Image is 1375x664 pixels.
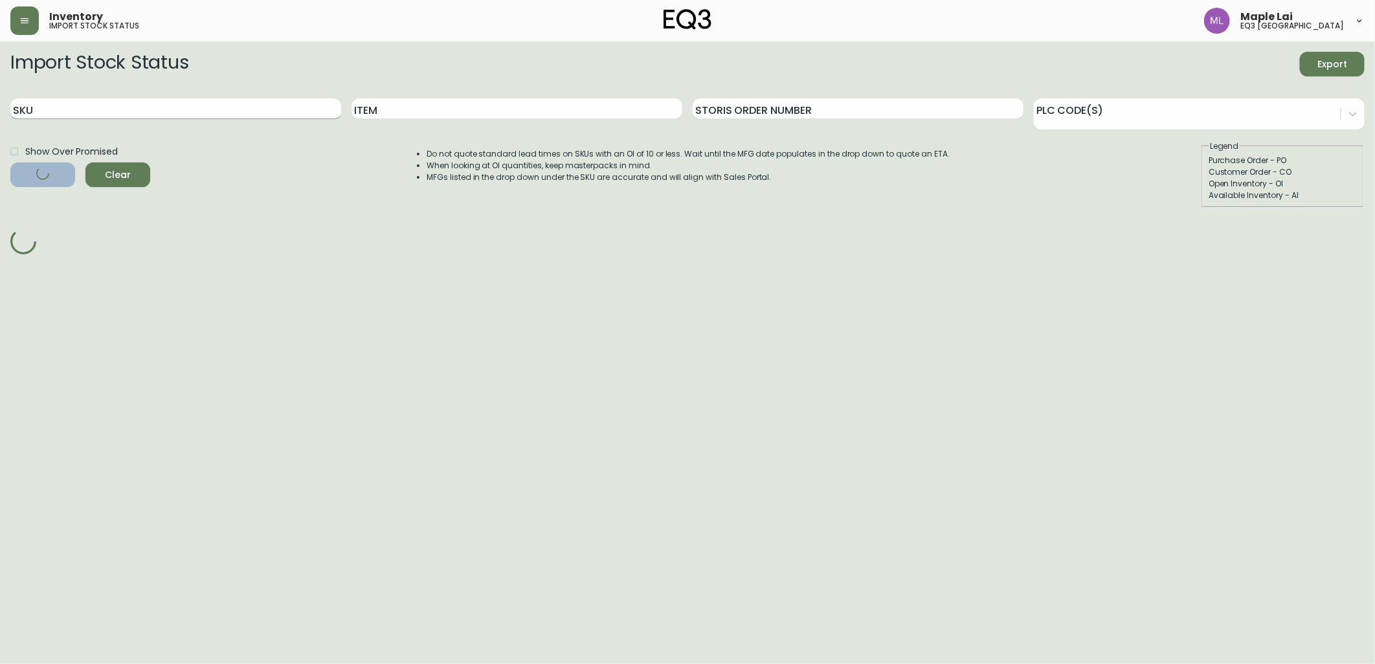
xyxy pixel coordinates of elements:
img: logo [664,9,711,30]
h5: import stock status [49,22,139,30]
img: 61e28cffcf8cc9f4e300d877dd684943 [1204,8,1230,34]
h5: eq3 [GEOGRAPHIC_DATA] [1240,22,1344,30]
span: Inventory [49,12,103,22]
span: Maple Lai [1240,12,1293,22]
